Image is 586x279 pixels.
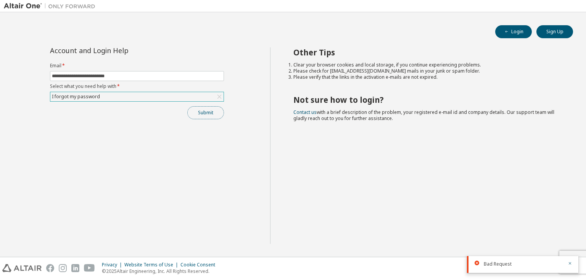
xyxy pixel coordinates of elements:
h2: Other Tips [293,47,560,57]
div: I forgot my password [50,92,224,101]
div: Cookie Consent [180,262,220,268]
img: Altair One [4,2,99,10]
button: Sign Up [536,25,573,38]
button: Submit [187,106,224,119]
img: altair_logo.svg [2,264,42,272]
li: Please check for [EMAIL_ADDRESS][DOMAIN_NAME] mails in your junk or spam folder. [293,68,560,74]
label: Email [50,63,224,69]
img: linkedin.svg [71,264,79,272]
h2: Not sure how to login? [293,95,560,105]
div: Website Terms of Use [124,262,180,268]
span: Bad Request [484,261,512,267]
div: Privacy [102,262,124,268]
img: youtube.svg [84,264,95,272]
label: Select what you need help with [50,83,224,89]
img: facebook.svg [46,264,54,272]
div: I forgot my password [51,92,101,101]
a: Contact us [293,109,317,115]
button: Login [495,25,532,38]
span: with a brief description of the problem, your registered e-mail id and company details. Our suppo... [293,109,554,122]
p: © 2025 Altair Engineering, Inc. All Rights Reserved. [102,268,220,274]
li: Clear your browser cookies and local storage, if you continue experiencing problems. [293,62,560,68]
div: Account and Login Help [50,47,189,54]
img: instagram.svg [59,264,67,272]
li: Please verify that the links in the activation e-mails are not expired. [293,74,560,80]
